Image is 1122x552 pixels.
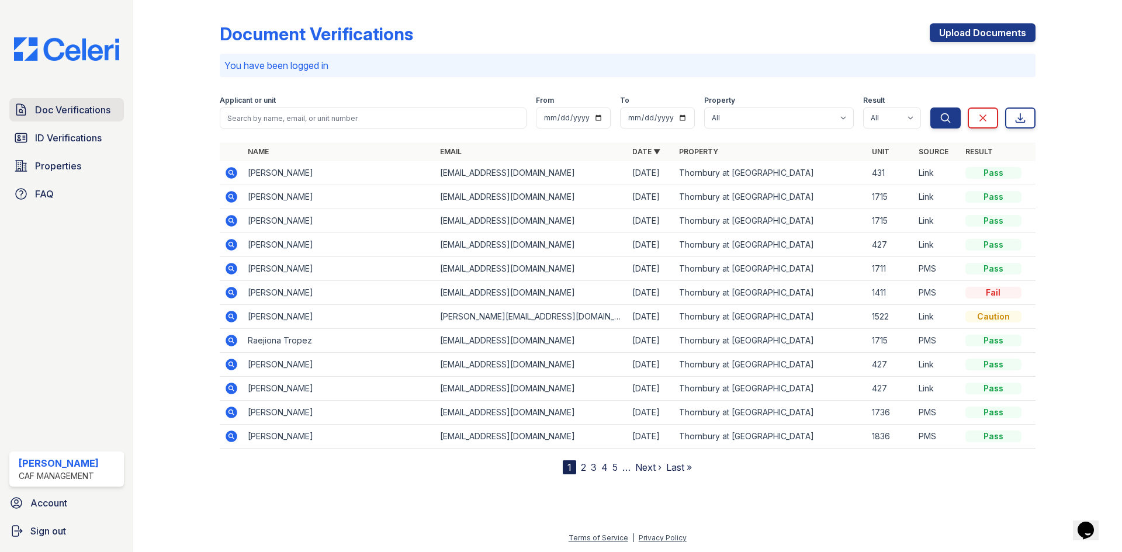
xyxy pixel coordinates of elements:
td: [PERSON_NAME] [243,185,435,209]
td: Link [914,353,961,377]
td: PMS [914,401,961,425]
td: Link [914,377,961,401]
td: [EMAIL_ADDRESS][DOMAIN_NAME] [435,185,628,209]
td: 427 [867,233,914,257]
div: Pass [965,431,1021,442]
td: Link [914,305,961,329]
td: [DATE] [628,353,674,377]
td: [DATE] [628,209,674,233]
td: [EMAIL_ADDRESS][DOMAIN_NAME] [435,329,628,353]
td: Link [914,161,961,185]
td: [PERSON_NAME] [243,401,435,425]
span: FAQ [35,187,54,201]
label: Applicant or unit [220,96,276,105]
iframe: chat widget [1073,505,1110,540]
label: Result [863,96,885,105]
td: [PERSON_NAME] [243,161,435,185]
a: Result [965,147,993,156]
a: FAQ [9,182,124,206]
a: Last » [666,461,692,473]
a: Sign out [5,519,129,543]
a: Next › [635,461,662,473]
input: Search by name, email, or unit number [220,107,527,129]
td: [EMAIL_ADDRESS][DOMAIN_NAME] [435,161,628,185]
div: Pass [965,167,1021,179]
td: [EMAIL_ADDRESS][DOMAIN_NAME] [435,377,628,401]
a: 2 [581,461,586,473]
a: Property [679,147,718,156]
td: Thornbury at [GEOGRAPHIC_DATA] [674,281,867,305]
div: Pass [965,191,1021,203]
td: Link [914,233,961,257]
td: [PERSON_NAME] [243,281,435,305]
td: 1411 [867,281,914,305]
td: [DATE] [628,329,674,353]
td: Thornbury at [GEOGRAPHIC_DATA] [674,377,867,401]
td: 1522 [867,305,914,329]
td: [EMAIL_ADDRESS][DOMAIN_NAME] [435,233,628,257]
td: PMS [914,257,961,281]
td: [DATE] [628,281,674,305]
td: [PERSON_NAME] [243,209,435,233]
td: [DATE] [628,257,674,281]
label: To [620,96,629,105]
td: PMS [914,425,961,449]
a: Account [5,491,129,515]
td: Thornbury at [GEOGRAPHIC_DATA] [674,425,867,449]
a: ID Verifications [9,126,124,150]
div: Pass [965,239,1021,251]
td: PMS [914,329,961,353]
a: Privacy Policy [639,533,687,542]
div: 1 [563,460,576,474]
td: 427 [867,353,914,377]
td: [DATE] [628,377,674,401]
td: [EMAIL_ADDRESS][DOMAIN_NAME] [435,425,628,449]
td: Thornbury at [GEOGRAPHIC_DATA] [674,233,867,257]
a: 3 [591,461,597,473]
td: 431 [867,161,914,185]
p: You have been logged in [224,58,1031,72]
td: [PERSON_NAME] [243,377,435,401]
span: Properties [35,159,81,173]
td: [DATE] [628,161,674,185]
td: [DATE] [628,305,674,329]
td: PMS [914,281,961,305]
td: [PERSON_NAME] [243,305,435,329]
td: 1836 [867,425,914,449]
td: Raejiona Tropez [243,329,435,353]
td: Thornbury at [GEOGRAPHIC_DATA] [674,401,867,425]
td: [EMAIL_ADDRESS][DOMAIN_NAME] [435,401,628,425]
td: Thornbury at [GEOGRAPHIC_DATA] [674,161,867,185]
a: Name [248,147,269,156]
a: Terms of Service [569,533,628,542]
td: 1715 [867,329,914,353]
div: Pass [965,263,1021,275]
td: [EMAIL_ADDRESS][DOMAIN_NAME] [435,257,628,281]
td: Thornbury at [GEOGRAPHIC_DATA] [674,329,867,353]
a: Properties [9,154,124,178]
td: [PERSON_NAME] [243,233,435,257]
div: Pass [965,359,1021,370]
td: 1711 [867,257,914,281]
div: Fail [965,287,1021,298]
span: Sign out [30,524,66,538]
a: Doc Verifications [9,98,124,121]
td: [PERSON_NAME][EMAIL_ADDRESS][DOMAIN_NAME] [435,305,628,329]
div: [PERSON_NAME] [19,456,99,470]
td: Thornbury at [GEOGRAPHIC_DATA] [674,257,867,281]
div: Pass [965,335,1021,346]
td: 1736 [867,401,914,425]
div: Pass [965,407,1021,418]
td: 1715 [867,185,914,209]
td: [EMAIL_ADDRESS][DOMAIN_NAME] [435,281,628,305]
div: | [632,533,635,542]
div: CAF Management [19,470,99,482]
td: [PERSON_NAME] [243,257,435,281]
td: [DATE] [628,401,674,425]
a: Upload Documents [930,23,1036,42]
a: 5 [612,461,618,473]
span: ID Verifications [35,131,102,145]
a: Email [440,147,462,156]
label: From [536,96,554,105]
